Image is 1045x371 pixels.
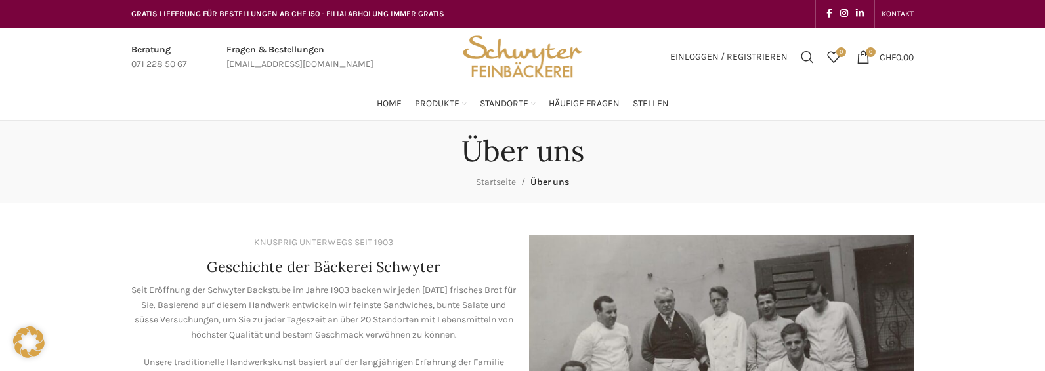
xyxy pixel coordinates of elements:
[875,1,920,27] div: Secondary navigation
[377,90,402,117] a: Home
[866,47,876,57] span: 0
[415,98,459,110] span: Produkte
[850,44,920,70] a: 0 CHF0.00
[415,90,467,117] a: Produkte
[549,90,620,117] a: Häufige Fragen
[549,98,620,110] span: Häufige Fragen
[226,43,373,72] a: Infobox link
[822,5,836,23] a: Facebook social link
[821,44,847,70] div: Meine Wunschliste
[633,90,669,117] a: Stellen
[125,90,920,117] div: Main navigation
[377,98,402,110] span: Home
[794,44,821,70] a: Suchen
[821,44,847,70] a: 0
[633,98,669,110] span: Stellen
[476,176,516,187] a: Startseite
[882,9,914,18] span: KONTAKT
[852,5,868,23] a: Linkedin social link
[254,235,393,250] div: KNUSPRIG UNTERWEGS SEIT 1903
[836,5,852,23] a: Instagram social link
[207,257,440,277] h4: Geschichte der Bäckerei Schwyter
[480,90,536,117] a: Standorte
[480,98,528,110] span: Standorte
[461,134,584,168] h1: Über uns
[836,47,846,57] span: 0
[131,43,187,72] a: Infobox link
[131,283,516,342] p: Seit Eröffnung der Schwyter Backstube im Jahre 1903 backen wir jeden [DATE] frisches Brot für Sie...
[458,28,587,87] img: Bäckerei Schwyter
[882,1,914,27] a: KONTAKT
[880,51,914,62] bdi: 0.00
[131,9,444,18] span: GRATIS LIEFERUNG FÜR BESTELLUNGEN AB CHF 150 - FILIALABHOLUNG IMMER GRATIS
[664,44,794,70] a: Einloggen / Registrieren
[530,176,569,187] span: Über uns
[880,51,896,62] span: CHF
[458,50,587,62] a: Site logo
[670,52,788,62] span: Einloggen / Registrieren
